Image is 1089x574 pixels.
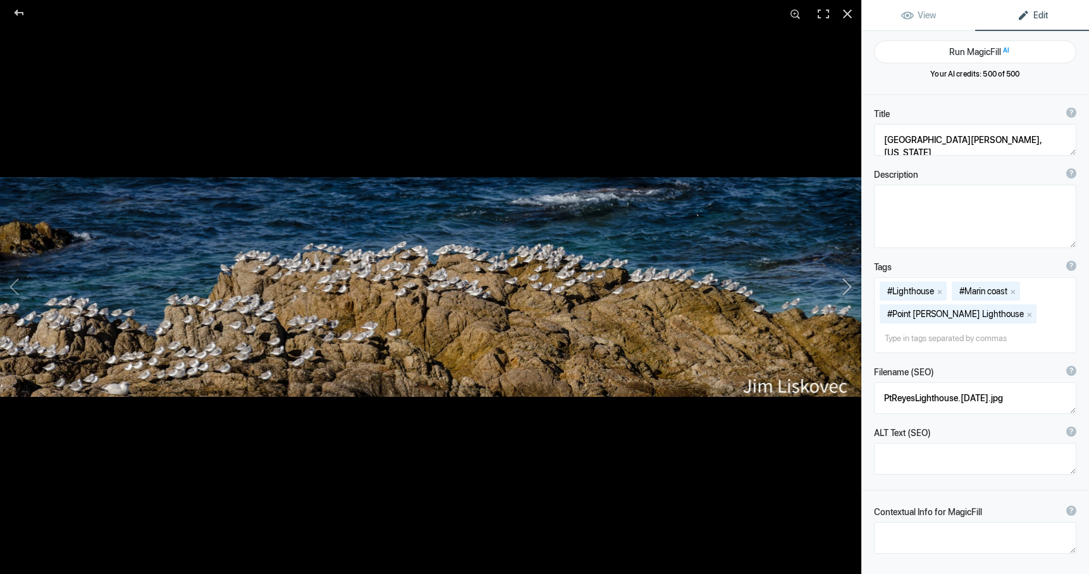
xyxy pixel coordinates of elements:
[874,366,934,378] b: Filename (SEO)
[874,261,892,273] b: Tags
[1003,46,1009,55] span: AI
[1009,287,1018,296] button: x
[930,70,1019,78] span: Your AI credits: 500 of 500
[1066,427,1076,437] div: ?
[881,327,1069,349] input: Type in tags separated by commas
[1066,366,1076,376] div: ?
[1066,261,1076,271] div: ?
[1066,168,1076,178] div: ?
[766,184,861,390] button: Next (arrow right)
[880,304,1037,323] mat-chip: #Point [PERSON_NAME] Lighthouse
[874,168,918,181] b: Description
[880,282,947,301] mat-chip: #Lighthouse
[1017,10,1048,20] span: Edit
[952,282,1020,301] mat-chip: #Marin coast
[1066,506,1076,516] div: ?
[1066,108,1076,118] div: ?
[901,10,936,20] span: View
[1025,309,1034,318] button: x
[935,287,944,296] button: x
[874,108,890,120] b: Title
[874,427,931,439] b: ALT Text (SEO)
[874,506,982,518] b: Contextual Info for MagicFill
[874,41,1076,63] button: Run MagicFillAI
